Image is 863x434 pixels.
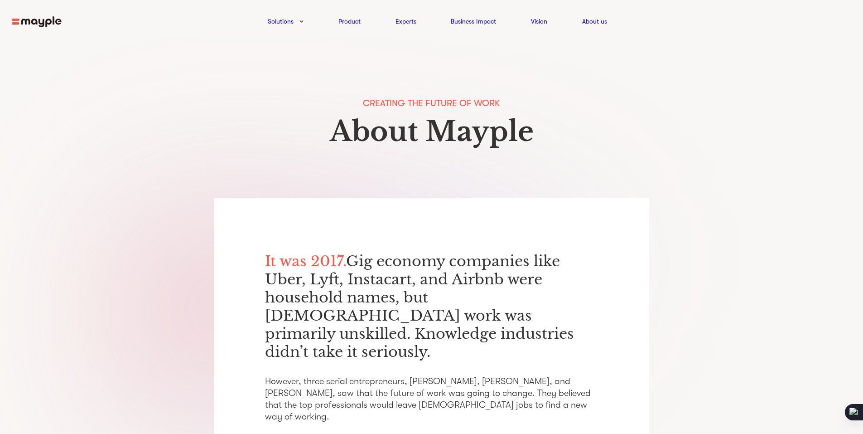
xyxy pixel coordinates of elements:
[265,252,346,270] span: It was 2017.
[268,16,294,27] a: Solutions
[582,16,607,27] a: About us
[395,16,416,27] a: Experts
[265,252,598,361] p: Gig economy companies like Uber, Lyft, Instacart, and Airbnb were household names, but [DEMOGRAPH...
[451,16,496,27] a: Business Impact
[299,20,304,23] img: arrow-down
[338,16,361,27] a: Product
[12,16,62,28] img: mayple-logo
[531,16,547,27] a: Vision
